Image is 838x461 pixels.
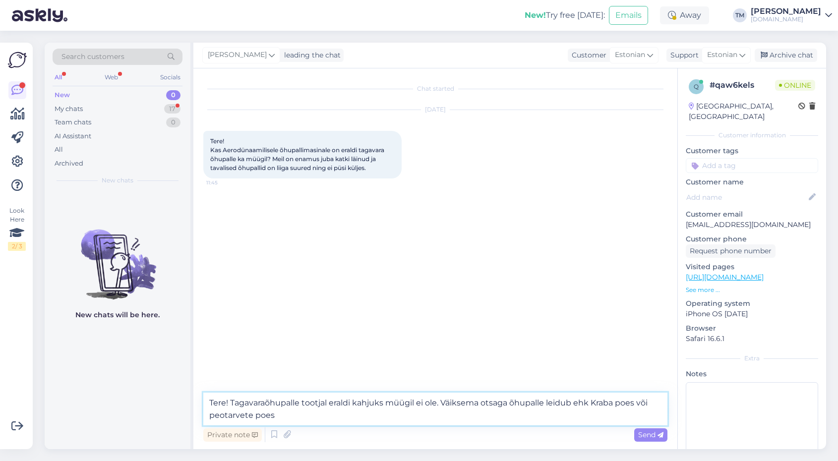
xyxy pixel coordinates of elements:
[55,145,63,155] div: All
[615,50,645,60] span: Estonian
[210,137,386,172] span: Tere! Kas Aerodünaamilisele õhupallimasinale on eraldi tagavara õhupalle ka müügil? Meil on enamu...
[568,50,606,60] div: Customer
[55,104,83,114] div: My chats
[686,273,764,282] a: [URL][DOMAIN_NAME]
[45,212,190,301] img: No chats
[525,9,605,21] div: Try free [DATE]:
[8,51,27,69] img: Askly Logo
[686,323,818,334] p: Browser
[751,7,821,15] div: [PERSON_NAME]
[203,393,667,425] textarea: Tere! Tagavaraõhupalle tootjal eraldi kahjuks müügil ei ole. Väiksema otsaga õhupalle leidub ehk ...
[707,50,737,60] span: Estonian
[8,206,26,251] div: Look Here
[686,286,818,294] p: See more ...
[660,6,709,24] div: Away
[775,80,815,91] span: Online
[8,242,26,251] div: 2 / 3
[75,310,160,320] p: New chats will be here.
[694,83,699,90] span: q
[55,117,91,127] div: Team chats
[208,50,267,60] span: [PERSON_NAME]
[686,192,807,203] input: Add name
[686,158,818,173] input: Add a tag
[686,309,818,319] p: iPhone OS [DATE]
[206,179,243,186] span: 11:45
[55,131,91,141] div: AI Assistant
[686,244,776,258] div: Request phone number
[686,298,818,309] p: Operating system
[686,234,818,244] p: Customer phone
[158,71,182,84] div: Socials
[751,15,821,23] div: [DOMAIN_NAME]
[686,220,818,230] p: [EMAIL_ADDRESS][DOMAIN_NAME]
[755,49,817,62] div: Archive chat
[53,71,64,84] div: All
[686,262,818,272] p: Visited pages
[686,369,818,379] p: Notes
[166,90,180,100] div: 0
[686,131,818,140] div: Customer information
[203,428,262,442] div: Private note
[686,354,818,363] div: Extra
[102,176,133,185] span: New chats
[710,79,775,91] div: # qaw6kels
[164,104,180,114] div: 17
[638,430,663,439] span: Send
[103,71,120,84] div: Web
[55,159,83,169] div: Archived
[166,117,180,127] div: 0
[751,7,832,23] a: [PERSON_NAME][DOMAIN_NAME]
[61,52,124,62] span: Search customers
[686,146,818,156] p: Customer tags
[689,101,798,122] div: [GEOGRAPHIC_DATA], [GEOGRAPHIC_DATA]
[280,50,341,60] div: leading the chat
[666,50,699,60] div: Support
[609,6,648,25] button: Emails
[686,209,818,220] p: Customer email
[55,90,70,100] div: New
[733,8,747,22] div: TM
[686,334,818,344] p: Safari 16.6.1
[525,10,546,20] b: New!
[686,177,818,187] p: Customer name
[203,105,667,114] div: [DATE]
[203,84,667,93] div: Chat started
